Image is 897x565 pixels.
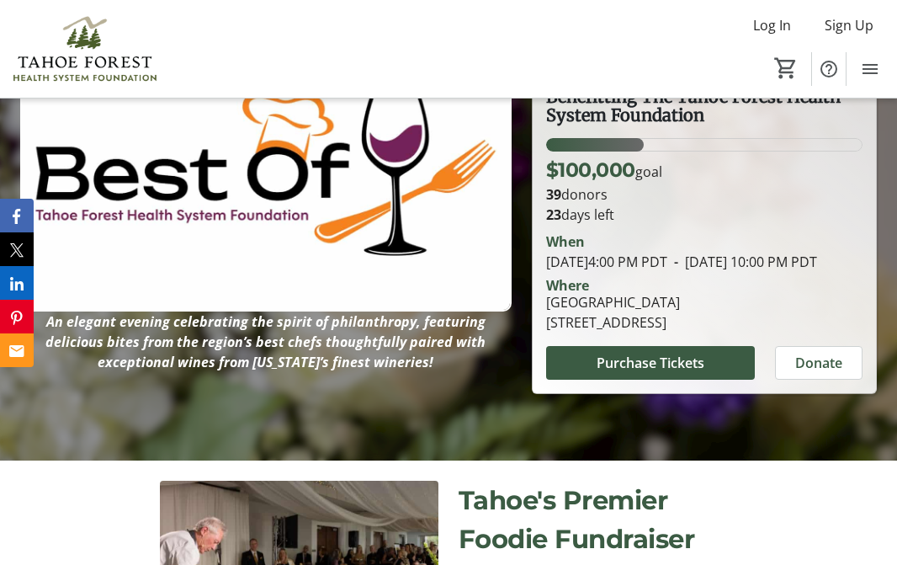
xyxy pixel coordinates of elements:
span: - [667,253,685,271]
button: Cart [771,53,801,83]
span: Log In [753,15,791,35]
button: Purchase Tickets [546,346,755,380]
span: Benefitting The Tahoe Forest Health System Foundation [546,86,845,125]
img: Campaign CTA Media Photo [20,35,512,312]
b: 39 [546,185,561,204]
span: [DATE] 4:00 PM PDT [546,253,667,271]
span: [DATE] 10:00 PM PDT [667,253,817,271]
div: 30.84309% of fundraising goal reached [546,138,862,152]
div: Where [546,279,589,292]
span: Sign Up [825,15,873,35]
p: days left [546,205,862,225]
div: When [546,232,585,252]
div: [GEOGRAPHIC_DATA] [546,292,680,312]
button: Donate [775,346,862,380]
img: Tahoe Forest Health System Foundation's Logo [10,7,160,91]
span: Donate [795,353,842,373]
span: $100,000 [546,157,635,182]
span: 23 [546,205,561,224]
p: goal [546,155,662,184]
button: Sign Up [811,12,887,39]
button: Help [812,52,846,86]
span: Purchase Tickets [597,353,704,373]
div: [STREET_ADDRESS] [546,312,680,333]
button: Log In [740,12,804,39]
button: Menu [853,52,887,86]
p: Tahoe's Premier Foodie Fundraiser [459,481,737,558]
p: donors [546,184,862,205]
em: An elegant evening celebrating the spirit of philanthropy, featuring delicious bites from the reg... [45,312,486,371]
